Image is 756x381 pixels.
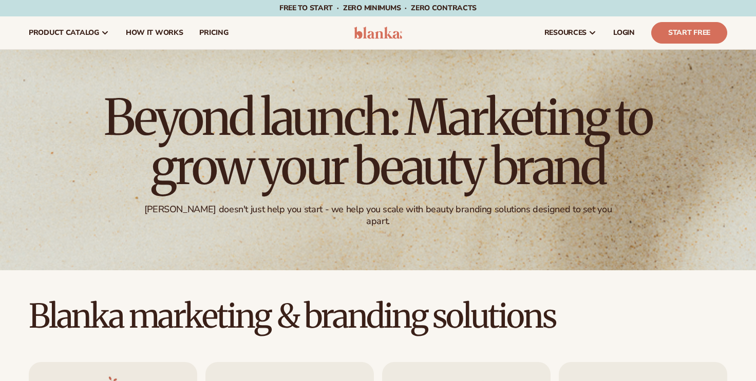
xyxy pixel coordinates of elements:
[199,29,228,37] span: pricing
[191,16,236,49] a: pricing
[118,16,192,49] a: How It Works
[613,29,635,37] span: LOGIN
[651,22,727,44] a: Start Free
[605,16,643,49] a: LOGIN
[126,29,183,37] span: How It Works
[544,29,587,37] span: resources
[29,29,99,37] span: product catalog
[96,93,660,191] h1: Beyond launch: Marketing to grow your beauty brand
[21,16,118,49] a: product catalog
[536,16,605,49] a: resources
[279,3,477,13] span: Free to start · ZERO minimums · ZERO contracts
[354,27,403,39] img: logo
[131,204,625,228] div: [PERSON_NAME] doesn't just help you start - we help you scale with beauty branding solutions desi...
